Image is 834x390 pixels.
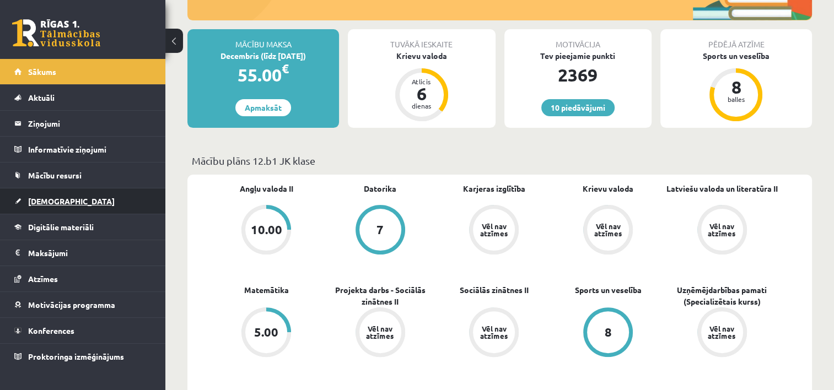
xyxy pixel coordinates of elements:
a: Sociālās zinātnes II [460,284,529,296]
a: 7 [324,205,438,257]
span: Mācību resursi [28,170,82,180]
div: 8 [719,78,752,96]
div: 5.00 [254,326,278,338]
a: Informatīvie ziņojumi [14,137,152,162]
a: Uzņēmējdarbības pamati (Specializētais kurss) [665,284,779,307]
a: Krievu valoda [583,183,633,194]
span: Konferences [28,326,74,335]
a: Mācību resursi [14,162,152,188]
span: Motivācijas programma [28,300,115,310]
a: Sports un veselība [575,284,642,296]
div: dienas [405,102,438,109]
div: Decembris (līdz [DATE]) [187,50,339,62]
div: 7 [376,224,384,236]
span: Sākums [28,67,56,77]
div: 6 [405,85,438,102]
div: Sports un veselība [660,50,812,62]
span: [DEMOGRAPHIC_DATA] [28,196,115,206]
div: 55.00 [187,62,339,88]
div: Atlicis [405,78,438,85]
a: Angļu valoda II [240,183,293,194]
a: Karjeras izglītība [463,183,525,194]
a: Aktuāli [14,85,152,110]
a: [DEMOGRAPHIC_DATA] [14,188,152,214]
div: 2369 [504,62,652,88]
div: Vēl nav atzīmes [478,325,509,339]
a: Vēl nav atzīmes [551,205,665,257]
a: Krievu valoda Atlicis 6 dienas [348,50,495,123]
a: Rīgas 1. Tālmācības vidusskola [12,19,100,47]
a: Vēl nav atzīmes [324,307,438,359]
div: Mācību maksa [187,29,339,50]
a: Proktoringa izmēģinājums [14,344,152,369]
div: Vēl nav atzīmes [707,223,738,237]
a: Sports un veselība 8 balles [660,50,812,123]
a: Digitālie materiāli [14,214,152,240]
span: Aktuāli [28,93,55,102]
span: € [282,61,289,77]
div: Vēl nav atzīmes [365,325,396,339]
a: 5.00 [209,307,324,359]
div: Krievu valoda [348,50,495,62]
a: Apmaksāt [235,99,291,116]
span: Proktoringa izmēģinājums [28,351,124,361]
a: Datorika [364,183,396,194]
a: Vēl nav atzīmes [437,205,551,257]
span: Atzīmes [28,274,58,284]
div: 10.00 [251,224,282,236]
a: Matemātika [244,284,289,296]
a: Motivācijas programma [14,292,152,317]
a: Sākums [14,59,152,84]
a: Maksājumi [14,240,152,266]
div: Vēl nav atzīmes [707,325,738,339]
div: Vēl nav atzīmes [593,223,623,237]
a: Latviešu valoda un literatūra II [666,183,778,194]
a: Ziņojumi [14,111,152,136]
a: Atzīmes [14,266,152,291]
a: Projekta darbs - Sociālās zinātnes II [324,284,438,307]
a: Konferences [14,318,152,343]
div: Tuvākā ieskaite [348,29,495,50]
a: 10.00 [209,205,324,257]
div: Motivācija [504,29,652,50]
div: Vēl nav atzīmes [478,223,509,237]
span: Digitālie materiāli [28,222,94,232]
div: Pēdējā atzīme [660,29,812,50]
div: Tev pieejamie punkti [504,50,652,62]
a: 8 [551,307,665,359]
a: 10 piedāvājumi [541,99,615,116]
legend: Informatīvie ziņojumi [28,137,152,162]
legend: Ziņojumi [28,111,152,136]
a: Vēl nav atzīmes [665,205,779,257]
div: 8 [605,326,612,338]
p: Mācību plāns 12.b1 JK klase [192,153,808,168]
a: Vēl nav atzīmes [665,307,779,359]
a: Vēl nav atzīmes [437,307,551,359]
div: balles [719,96,752,102]
legend: Maksājumi [28,240,152,266]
